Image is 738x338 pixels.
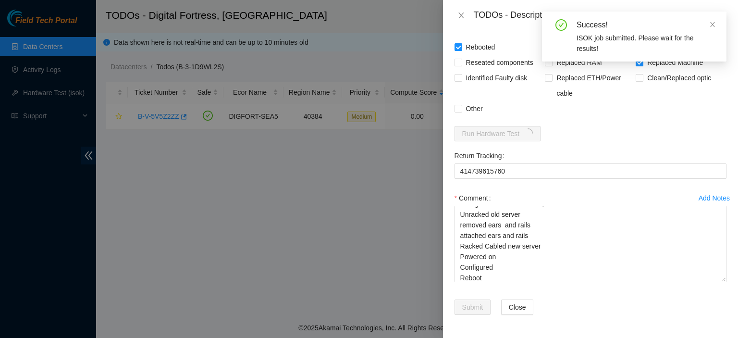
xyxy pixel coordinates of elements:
[455,206,726,282] textarea: Comment
[553,70,636,101] span: Replaced ETH/Power cable
[455,190,495,206] label: Comment
[509,302,526,313] span: Close
[462,70,531,86] span: Identified Faulty disk
[462,55,537,70] span: Reseated components
[501,300,534,315] button: Close
[455,300,491,315] button: Submit
[698,190,730,206] button: Add Notes
[577,33,715,54] div: ISOK job submitted. Please wait for the results!
[455,11,468,20] button: Close
[455,126,541,141] button: Run Hardware Testloading
[462,39,499,55] span: Rebooted
[555,19,567,31] span: check-circle
[699,195,730,201] div: Add Notes
[709,21,716,28] span: close
[577,19,715,31] div: Success!
[457,12,465,19] span: close
[462,101,487,116] span: Other
[474,8,726,23] div: TODOs - Description - B-V-5V5Z2ZZ
[643,70,715,86] span: Clean/Replaced optic
[455,148,509,163] label: Return Tracking
[455,163,726,179] input: Return Tracking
